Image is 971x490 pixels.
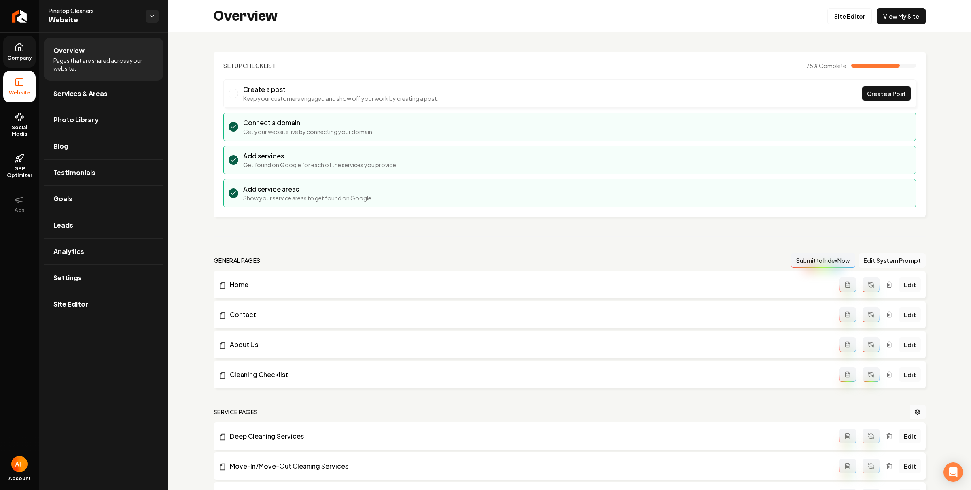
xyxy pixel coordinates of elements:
a: Deep Cleaning Services [218,431,839,441]
a: Services & Areas [44,81,163,107]
h3: Create a post [243,85,439,94]
span: Services & Areas [53,89,108,98]
a: Social Media [3,106,36,144]
button: Add admin page prompt [839,277,856,292]
h3: Add services [243,151,398,161]
span: Blog [53,141,68,151]
button: Add admin page prompt [839,429,856,443]
a: Leads [44,212,163,238]
button: Add admin page prompt [839,337,856,352]
a: Settings [44,265,163,291]
a: Contact [218,310,839,320]
span: Social Media [3,124,36,137]
img: Rebolt Logo [12,10,27,23]
span: Website [49,15,139,26]
span: Pages that are shared across your website. [53,56,154,72]
h3: Connect a domain [243,118,374,128]
a: Edit [899,429,921,443]
button: Edit System Prompt [859,253,926,268]
a: Site Editor [827,8,872,24]
a: About Us [218,340,839,349]
span: Leads [53,220,73,230]
span: Site Editor [53,299,88,309]
p: Show your service areas to get found on Google. [243,194,373,202]
button: Add admin page prompt [839,367,856,382]
a: Edit [899,367,921,382]
span: Pinetop Cleaners [49,6,139,15]
span: Create a Post [867,89,906,98]
p: Get found on Google for each of the services you provide. [243,161,398,169]
span: Setup [223,62,243,69]
p: Keep your customers engaged and show off your work by creating a post. [243,94,439,102]
a: Edit [899,337,921,352]
span: Complete [819,62,846,69]
img: Anthony Hurgoi [11,456,28,472]
span: Testimonials [53,168,95,177]
a: Home [218,280,839,290]
a: Edit [899,277,921,292]
button: Submit to IndexNow [791,253,855,268]
span: Ads [11,207,28,213]
a: Move-In/Move-Out Cleaning Services [218,461,839,471]
h2: Overview [214,8,278,24]
span: Settings [53,273,82,283]
button: Add admin page prompt [839,307,856,322]
span: Analytics [53,247,84,256]
span: Overview [53,46,85,55]
p: Get your website live by connecting your domain. [243,128,374,136]
a: Company [3,36,36,68]
span: Photo Library [53,115,99,125]
button: Ads [3,188,36,220]
a: Create a Post [862,86,911,101]
span: Goals [53,194,72,204]
h2: Service Pages [214,408,258,416]
a: Blog [44,133,163,159]
a: GBP Optimizer [3,147,36,185]
button: Add admin page prompt [839,459,856,473]
div: Open Intercom Messenger [943,462,963,482]
a: Site Editor [44,291,163,317]
h2: general pages [214,256,261,264]
h3: Add service areas [243,184,373,194]
a: Edit [899,307,921,322]
a: Edit [899,459,921,473]
span: Website [6,89,34,96]
a: Analytics [44,239,163,264]
span: GBP Optimizer [3,166,36,179]
h2: Checklist [223,62,276,70]
a: Cleaning Checklist [218,370,839,379]
span: Company [4,55,35,61]
span: 75 % [806,62,846,70]
a: View My Site [877,8,926,24]
a: Goals [44,186,163,212]
button: Open user button [11,456,28,472]
a: Testimonials [44,160,163,185]
a: Photo Library [44,107,163,133]
span: Account [8,475,31,482]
